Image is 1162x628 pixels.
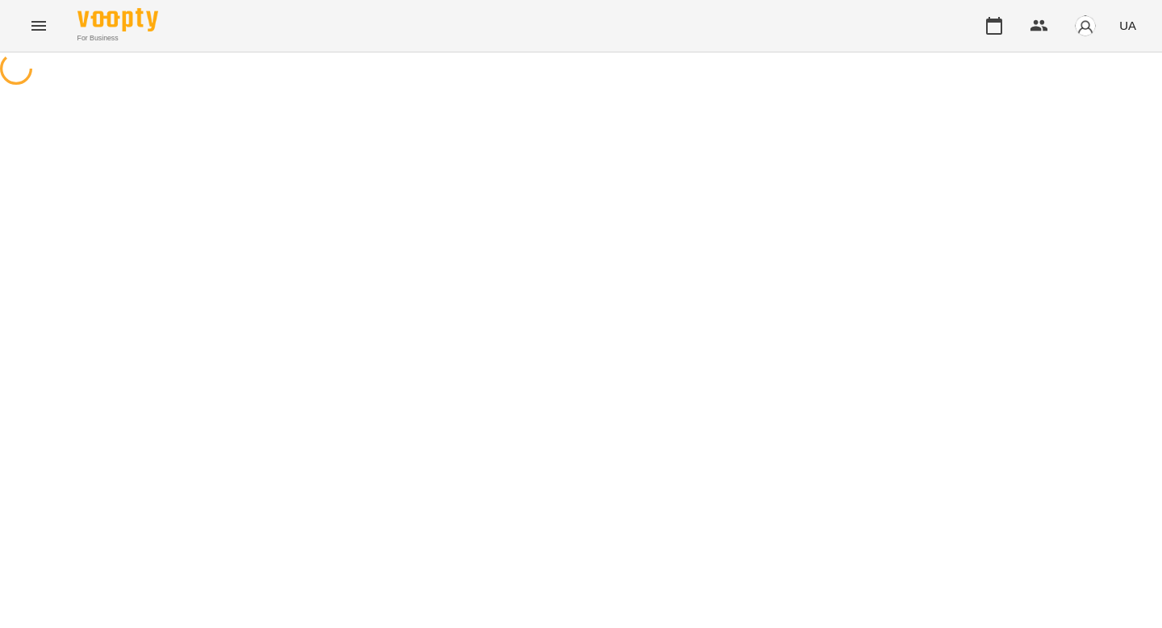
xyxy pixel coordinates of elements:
[1074,15,1097,37] img: avatar_s.png
[1119,17,1136,34] span: UA
[77,8,158,31] img: Voopty Logo
[1113,10,1143,40] button: UA
[77,33,158,44] span: For Business
[19,6,58,45] button: Menu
